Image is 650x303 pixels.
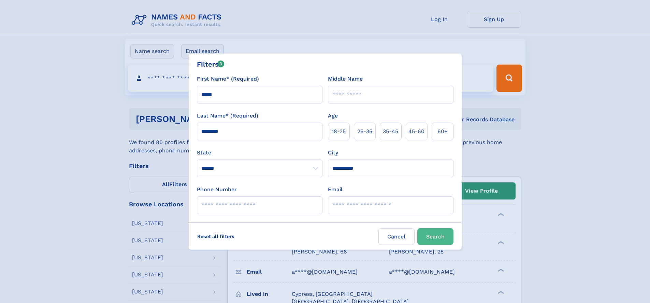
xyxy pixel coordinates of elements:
[197,75,259,83] label: First Name* (Required)
[328,75,363,83] label: Middle Name
[328,185,343,194] label: Email
[197,149,322,157] label: State
[328,112,338,120] label: Age
[378,228,415,245] label: Cancel
[357,127,372,136] span: 25‑35
[193,228,239,245] label: Reset all filters
[332,127,346,136] span: 18‑25
[383,127,398,136] span: 35‑45
[417,228,453,245] button: Search
[437,127,448,136] span: 60+
[197,59,225,69] div: Filters
[408,127,424,136] span: 45‑60
[197,112,258,120] label: Last Name* (Required)
[328,149,338,157] label: City
[197,185,237,194] label: Phone Number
